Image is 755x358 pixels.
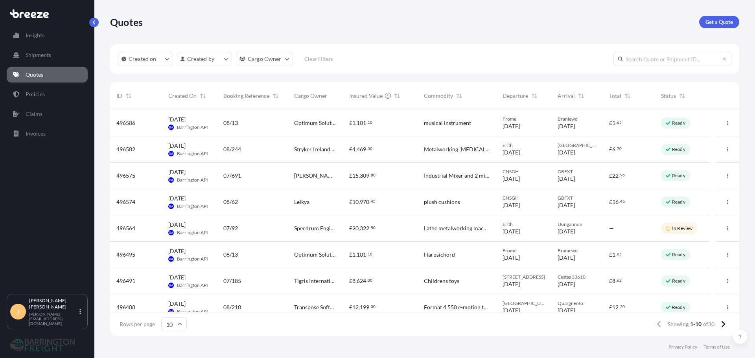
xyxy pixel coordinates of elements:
[672,252,685,258] p: Ready
[294,251,337,259] span: Optimum Solutions sp. z o.o.
[357,120,366,126] span: 101
[360,305,369,310] span: 199
[558,221,597,228] span: Dungannon
[177,308,208,315] span: Barrington API
[118,52,173,66] button: createdOn Filter options
[7,106,88,122] a: Claims
[530,91,539,101] button: Sort
[7,126,88,141] a: Invoices
[168,92,197,100] span: Created On
[223,198,238,206] span: 08/62
[612,120,615,126] span: 1
[294,224,337,232] span: Specdrum Engineering
[294,92,327,100] span: Cargo Owner
[558,142,597,149] span: [GEOGRAPHIC_DATA]
[116,224,135,232] span: 496564
[349,278,352,284] span: £
[609,173,612,178] span: £
[703,344,730,350] p: Terms of Use
[558,248,597,254] span: Braniewo
[223,119,238,127] span: 08/13
[169,150,173,158] span: BA
[352,173,359,178] span: 15
[503,149,520,156] span: [DATE]
[619,305,620,308] span: .
[503,142,545,149] span: Erith
[678,91,687,101] button: Sort
[352,305,359,310] span: 12
[223,172,241,180] span: 07/691
[617,279,622,282] span: 62
[359,173,360,178] span: ,
[110,16,143,28] p: Quotes
[7,28,88,43] a: Insights
[424,172,490,180] span: Industrial Mixer and 2 mixing tanks
[168,142,186,150] span: [DATE]
[294,145,337,153] span: Stryker Ireland Ltd
[360,226,369,231] span: 322
[672,278,685,284] p: Ready
[609,147,612,152] span: £
[609,305,612,310] span: £
[613,52,731,66] input: Search Quote or Shipment ID...
[116,92,122,100] span: ID
[116,145,135,153] span: 496582
[558,201,575,209] span: [DATE]
[177,52,232,66] button: createdBy Filter options
[424,303,490,311] span: Format 4 550 e-motion table saw
[187,55,215,63] p: Created by
[609,120,612,126] span: £
[392,91,402,101] button: Sort
[116,251,135,259] span: 496495
[26,51,51,59] p: Shipments
[368,121,372,124] span: 10
[558,280,575,288] span: [DATE]
[7,86,88,102] a: Policies
[371,200,376,203] span: 45
[424,92,453,100] span: Commodity
[616,121,617,124] span: .
[349,92,383,100] span: Insured Value
[26,71,43,79] p: Quotes
[355,147,357,152] span: ,
[169,229,173,237] span: BA
[368,279,372,282] span: 00
[168,168,186,176] span: [DATE]
[169,176,173,184] span: BA
[177,256,208,262] span: Barrington API
[503,248,545,254] span: Frome
[558,122,575,130] span: [DATE]
[612,173,619,178] span: 22
[359,305,360,310] span: ,
[503,280,520,288] span: [DATE]
[455,91,464,101] button: Sort
[503,300,545,307] span: [GEOGRAPHIC_DATA]
[609,252,612,257] span: £
[558,116,597,122] span: Braniewo
[352,120,355,126] span: 1
[503,116,545,122] span: Frome
[424,145,490,153] span: Metalworking [MEDICAL_DATA]
[17,308,20,316] span: J
[223,277,241,285] span: 07/185
[352,252,355,257] span: 1
[672,225,692,231] p: In Review
[672,120,685,126] p: Ready
[424,251,455,259] span: Harpsichord
[294,172,337,180] span: [PERSON_NAME] Industries
[612,147,615,152] span: 6
[223,92,269,100] span: Booking Reference
[672,173,685,179] p: Ready
[617,147,622,150] span: 70
[168,300,186,308] span: [DATE]
[116,198,135,206] span: 496574
[612,278,615,284] span: 8
[558,228,575,235] span: [DATE]
[349,147,352,152] span: £
[620,200,625,203] span: 46
[558,92,575,100] span: Arrival
[703,320,714,328] span: of 30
